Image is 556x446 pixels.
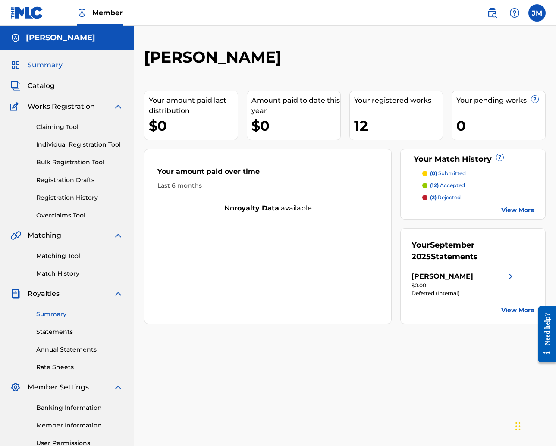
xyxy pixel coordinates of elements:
div: Deferred (Internal) [412,289,516,297]
a: SummarySummary [10,60,63,70]
div: Your pending works [456,95,545,106]
span: Works Registration [28,101,95,112]
a: View More [501,206,534,215]
p: rejected [430,194,461,201]
span: Catalog [28,81,55,91]
a: Public Search [484,4,501,22]
a: View More [501,306,534,315]
a: Banking Information [36,403,123,412]
a: Overclaims Tool [36,211,123,220]
img: help [509,8,520,18]
div: $0 [149,116,238,135]
div: $0 [251,116,340,135]
div: Amount paid to date this year [251,95,340,116]
img: expand [113,101,123,112]
span: ? [496,154,503,161]
img: expand [113,289,123,299]
a: Rate Sheets [36,363,123,372]
a: Individual Registration Tool [36,140,123,149]
a: Bulk Registration Tool [36,158,123,167]
p: submitted [430,170,466,177]
div: Help [506,4,523,22]
a: Member Information [36,421,123,430]
a: (12) accepted [422,182,534,189]
img: Catalog [10,81,21,91]
span: Summary [28,60,63,70]
strong: royalty data [234,204,279,212]
span: ? [531,96,538,103]
img: MLC Logo [10,6,44,19]
span: Matching [28,230,61,241]
img: Member Settings [10,382,21,393]
span: (0) [430,170,437,176]
a: Match History [36,269,123,278]
a: Matching Tool [36,251,123,261]
img: right chevron icon [506,271,516,282]
a: Statements [36,327,123,336]
div: [PERSON_NAME] [412,271,473,282]
img: search [487,8,497,18]
div: Your amount paid last distribution [149,95,238,116]
p: accepted [430,182,465,189]
span: (12) [430,182,439,188]
div: Last 6 months [157,181,378,190]
iframe: Chat Widget [513,405,556,446]
div: Drag [515,413,521,439]
a: Claiming Tool [36,122,123,132]
div: Your Match History [412,154,534,165]
div: $0.00 [412,282,516,289]
img: expand [113,382,123,393]
div: 12 [354,116,443,135]
img: Works Registration [10,101,22,112]
span: Member [92,8,123,18]
iframe: Resource Center [532,298,556,371]
span: Member Settings [28,382,89,393]
h5: Jovan Moore-Prewitt [26,33,95,43]
a: Summary [36,310,123,319]
div: 0 [456,116,545,135]
img: Accounts [10,33,21,43]
a: Registration History [36,193,123,202]
img: Matching [10,230,21,241]
div: Your amount paid over time [157,166,378,181]
a: Registration Drafts [36,176,123,185]
a: Annual Statements [36,345,123,354]
img: Summary [10,60,21,70]
div: Your Statements [412,239,534,263]
a: (0) submitted [422,170,534,177]
span: September 2025 [412,240,474,261]
img: Top Rightsholder [77,8,87,18]
a: CatalogCatalog [10,81,55,91]
span: (2) [430,194,437,201]
div: User Menu [528,4,546,22]
img: expand [113,230,123,241]
h2: [PERSON_NAME] [144,47,286,67]
div: Your registered works [354,95,443,106]
img: Royalties [10,289,21,299]
span: Royalties [28,289,60,299]
a: [PERSON_NAME]right chevron icon$0.00Deferred (Internal) [412,271,516,297]
div: No available [144,203,391,214]
a: (2) rejected [422,194,534,201]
